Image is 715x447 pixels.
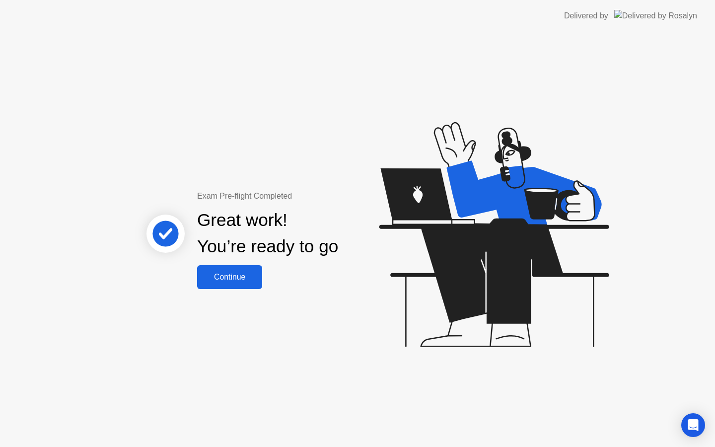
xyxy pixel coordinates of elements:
div: Delivered by [564,10,608,22]
div: Exam Pre-flight Completed [197,190,402,202]
div: Open Intercom Messenger [681,413,705,437]
button: Continue [197,265,262,289]
div: Great work! You’re ready to go [197,207,338,260]
img: Delivered by Rosalyn [614,10,697,21]
div: Continue [200,273,259,282]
